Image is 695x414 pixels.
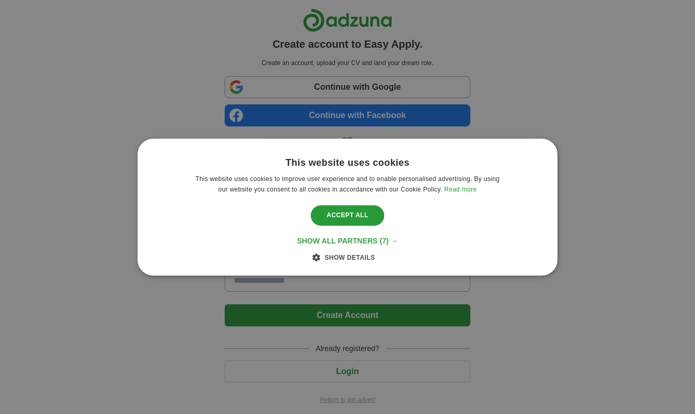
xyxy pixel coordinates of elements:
[297,236,398,246] div: Show all partners (7) →
[380,237,398,245] span: (7) →
[324,254,375,261] span: Show details
[195,175,499,193] span: This website uses cookies to improve user experience and to enable personalised advertising. By u...
[138,139,557,275] div: Cookie consent dialog
[444,186,477,193] a: Read more, opens a new window
[311,206,384,226] div: Accept all
[320,252,375,262] div: Show details
[297,237,378,245] span: Show all partners
[286,157,409,169] div: This website uses cookies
